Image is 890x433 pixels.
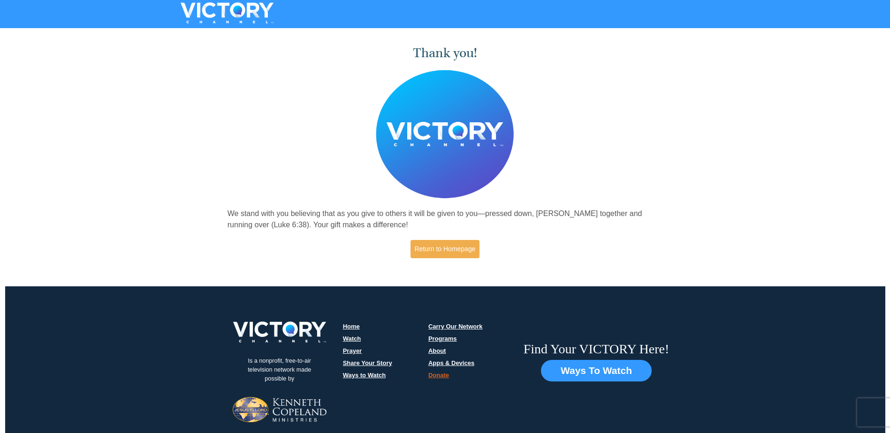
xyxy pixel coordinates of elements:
a: Return to Homepage [411,240,480,258]
a: Ways to Watch [343,372,386,379]
img: VICTORYTHON - VICTORY Channel [168,2,286,23]
button: Ways To Watch [541,360,652,381]
img: Jesus-is-Lord-logo.png [233,397,327,422]
h1: Thank you! [228,45,663,61]
a: Watch [343,335,361,342]
a: About [428,347,446,354]
a: Home [343,323,360,330]
a: Programs [428,335,457,342]
a: Donate [428,372,449,379]
p: Is a nonprofit, free-to-air television network made possible by [233,350,327,390]
a: Carry Our Network [428,323,483,330]
p: We stand with you believing that as you give to others it will be given to you—pressed down, [PER... [228,208,663,231]
img: victory-logo.png [221,321,338,343]
a: Share Your Story [343,359,392,366]
img: Believer's Voice of Victory Network [376,70,514,199]
h6: Find Your VICTORY Here! [524,341,669,357]
a: Prayer [343,347,362,354]
a: Apps & Devices [428,359,474,366]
